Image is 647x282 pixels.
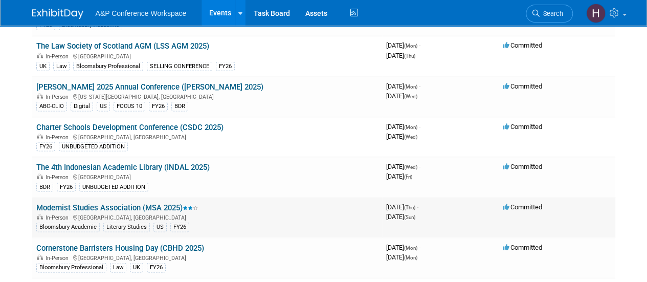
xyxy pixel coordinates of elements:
[503,122,542,130] span: Committed
[386,203,418,210] span: [DATE]
[46,214,72,221] span: In-Person
[153,222,167,231] div: US
[32,9,83,19] img: ExhibitDay
[404,134,417,139] span: (Wed)
[36,203,198,212] a: Modernist Studies Association (MSA 2025)
[37,134,43,139] img: In-Person Event
[110,263,126,272] div: Law
[404,164,417,169] span: (Wed)
[79,182,148,191] div: UNBUDGETED ADDITION
[503,162,542,170] span: Committed
[386,41,420,49] span: [DATE]
[147,61,212,71] div: SELLING CONFERENCE
[37,214,43,219] img: In-Person Event
[103,222,150,231] div: Literary Studies
[419,122,420,130] span: -
[73,61,143,71] div: Bloomsbury Professional
[46,173,72,180] span: In-Person
[37,53,43,58] img: In-Person Event
[36,172,378,180] div: [GEOGRAPHIC_DATA]
[36,212,378,221] div: [GEOGRAPHIC_DATA], [GEOGRAPHIC_DATA]
[503,82,542,90] span: Committed
[386,172,412,180] span: [DATE]
[386,212,415,220] span: [DATE]
[171,101,188,111] div: BDR
[503,203,542,210] span: Committed
[417,203,418,210] span: -
[46,53,72,59] span: In-Person
[419,82,420,90] span: -
[216,61,235,71] div: FY26
[46,93,72,100] span: In-Person
[130,263,143,272] div: UK
[36,61,50,71] div: UK
[540,10,563,17] span: Search
[46,134,72,140] span: In-Person
[96,9,187,17] span: A&P Conference Workspace
[36,162,210,171] a: The 4th Indonesian Academic Library (INDAL 2025)
[37,93,43,98] img: In-Person Event
[36,243,204,252] a: Cornerstone Barristers Housing Day (CBHD 2025)
[46,254,72,261] span: In-Person
[404,214,415,220] span: (Sun)
[36,182,53,191] div: BDR
[503,41,542,49] span: Committed
[404,254,417,260] span: (Mon)
[114,101,145,111] div: FOCUS 10
[36,122,224,132] a: Charter Schools Development Conference (CSDC 2025)
[57,182,76,191] div: FY26
[386,162,420,170] span: [DATE]
[36,41,209,51] a: The Law Society of Scotland AGM (LSS AGM 2025)
[36,142,55,151] div: FY26
[149,101,168,111] div: FY26
[36,92,378,100] div: [US_STATE][GEOGRAPHIC_DATA], [GEOGRAPHIC_DATA]
[419,41,420,49] span: -
[386,82,420,90] span: [DATE]
[386,132,417,140] span: [DATE]
[386,122,420,130] span: [DATE]
[419,162,420,170] span: -
[37,173,43,179] img: In-Person Event
[386,253,417,261] span: [DATE]
[404,43,417,49] span: (Mon)
[404,173,412,179] span: (Fri)
[404,83,417,89] span: (Mon)
[36,263,106,272] div: Bloomsbury Professional
[404,245,417,250] span: (Mon)
[386,243,420,251] span: [DATE]
[147,263,166,272] div: FY26
[36,222,100,231] div: Bloomsbury Academic
[419,243,420,251] span: -
[170,222,189,231] div: FY26
[37,254,43,259] img: In-Person Event
[386,92,417,99] span: [DATE]
[526,5,573,23] a: Search
[36,253,378,261] div: [GEOGRAPHIC_DATA], [GEOGRAPHIC_DATA]
[404,204,415,210] span: (Thu)
[36,82,263,91] a: [PERSON_NAME] 2025 Annual Conference ([PERSON_NAME] 2025)
[59,142,128,151] div: UNBUDGETED ADDITION
[36,101,67,111] div: ABC-CLIO
[36,132,378,140] div: [GEOGRAPHIC_DATA], [GEOGRAPHIC_DATA]
[386,51,415,59] span: [DATE]
[53,61,70,71] div: Law
[404,93,417,99] span: (Wed)
[404,124,417,129] span: (Mon)
[586,4,606,23] img: Hali Han
[71,101,93,111] div: Digital
[503,243,542,251] span: Committed
[404,53,415,58] span: (Thu)
[36,51,378,59] div: [GEOGRAPHIC_DATA]
[97,101,110,111] div: US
